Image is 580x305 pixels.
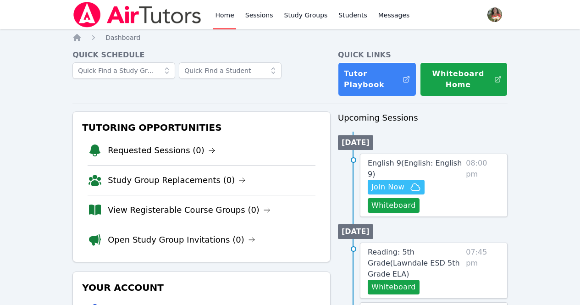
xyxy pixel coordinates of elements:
[80,279,323,296] h3: Your Account
[338,50,508,61] h4: Quick Links
[179,62,282,79] input: Quick Find a Student
[368,198,420,213] button: Whiteboard
[105,33,140,42] a: Dashboard
[378,11,410,20] span: Messages
[338,135,373,150] li: [DATE]
[371,182,404,193] span: Join Now
[368,280,420,294] button: Whiteboard
[368,180,425,194] button: Join Now
[108,204,271,216] a: View Registerable Course Groups (0)
[80,119,323,136] h3: Tutoring Opportunities
[108,174,246,187] a: Study Group Replacements (0)
[420,62,508,96] button: Whiteboard Home
[72,33,508,42] nav: Breadcrumb
[105,34,140,41] span: Dashboard
[338,62,416,96] a: Tutor Playbook
[466,158,500,213] span: 08:00 pm
[72,50,331,61] h4: Quick Schedule
[72,62,175,79] input: Quick Find a Study Group
[338,224,373,239] li: [DATE]
[368,247,462,280] a: Reading: 5th Grade(Lawndale ESD 5th Grade ELA)
[368,159,462,178] span: English 9 ( English: English 9 )
[466,247,500,294] span: 07:45 pm
[108,144,215,157] a: Requested Sessions (0)
[368,248,460,278] span: Reading: 5th Grade ( Lawndale ESD 5th Grade ELA )
[72,2,202,28] img: Air Tutors
[108,233,255,246] a: Open Study Group Invitations (0)
[338,111,508,124] h3: Upcoming Sessions
[368,158,462,180] a: English 9(English: English 9)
